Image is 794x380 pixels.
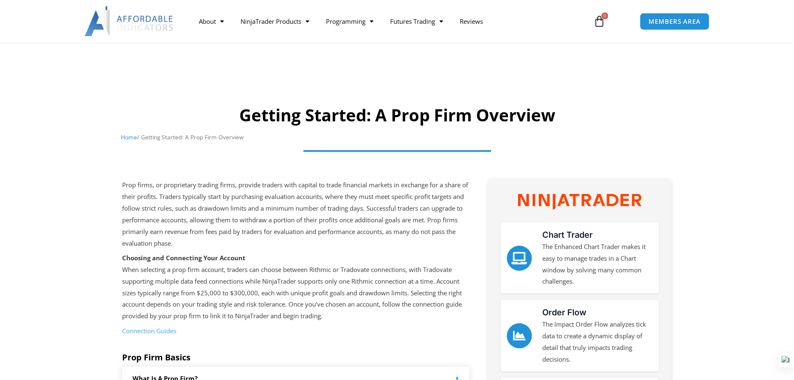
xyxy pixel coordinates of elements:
[649,18,701,25] span: MEMBERS AREA
[190,12,232,31] a: About
[122,179,470,249] p: Prop firms, or proprietary trading firms, provide traders with capital to trade financial markets...
[122,252,470,322] p: When selecting a prop firm account, traders can choose between Rithmic or Tradovate connections, ...
[232,12,318,31] a: NinjaTrader Products
[122,327,176,335] a: Connection Guides
[451,12,491,31] a: Reviews
[190,12,584,31] nav: Menu
[507,246,532,271] a: Chart Trader
[542,241,653,287] p: The Enhanced Chart Trader makes it easy to manage trades in a Chart window by solving many common...
[121,132,673,143] nav: Breadcrumb
[121,103,673,127] h1: Getting Started: A Prop Firm Overview
[85,6,174,36] img: LogoAI | Affordable Indicators – NinjaTrader
[581,9,618,33] a: 0
[542,307,586,317] a: Order Flow
[640,13,709,30] a: MEMBERS AREA
[518,194,641,209] img: NinjaTrader Wordmark color RGB | Affordable Indicators – NinjaTrader
[122,352,470,362] h5: Prop Firm Basics
[601,13,608,19] span: 0
[382,12,451,31] a: Futures Trading
[318,12,382,31] a: Programming
[507,323,532,348] a: Order Flow
[121,133,137,141] a: Home
[542,319,653,365] p: The Impact Order Flow analyzes tick data to create a dynamic display of detail that truly impacts...
[542,230,593,240] a: Chart Trader
[122,254,245,262] strong: Choosing and Connecting Your Account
